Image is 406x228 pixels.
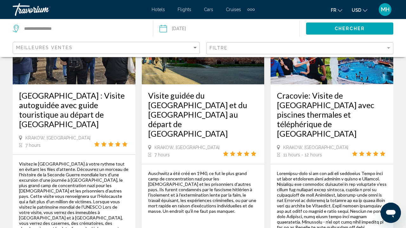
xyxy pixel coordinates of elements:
mat-select: Sort by [16,45,198,51]
div: Auschwitz a été créé en 1940, ce fut le plus grand camp de concentration nazi pour les [DEMOGRAPH... [148,171,258,214]
span: fr [331,8,336,13]
a: [GEOGRAPHIC_DATA] : Visite autoguidée avec guide touristique au départ de [GEOGRAPHIC_DATA] [19,91,129,129]
button: Filter [206,42,393,55]
button: Extra navigation items [247,4,255,15]
button: Chercher [306,23,393,34]
span: 7 hours [154,152,170,157]
span: Krakow, [GEOGRAPHIC_DATA] [25,135,90,140]
button: Change language [331,5,342,15]
span: Filtre [210,45,228,50]
span: MH [381,6,390,13]
button: User Menu [377,3,393,16]
span: Krakow, [GEOGRAPHIC_DATA] [154,145,219,150]
span: USD [352,8,361,13]
span: 11 hours - 12 hours [283,152,322,157]
a: Cars [204,7,213,12]
span: 7 hours [25,143,41,148]
a: Cruises [226,7,241,12]
a: Flights [178,7,191,12]
a: Hotels [152,7,165,12]
iframe: Bouton de lancement de la fenêtre de messagerie [381,203,401,223]
span: Chercher [335,26,365,31]
span: Krakow, [GEOGRAPHIC_DATA] [283,145,348,150]
span: Meilleures ventes [16,45,73,50]
a: Cracovie: Visite de [GEOGRAPHIC_DATA] avec piscines thermales et téléphérique de [GEOGRAPHIC_DATA] [277,91,387,138]
a: Visite guidée du [GEOGRAPHIC_DATA] et du [GEOGRAPHIC_DATA] au départ de [GEOGRAPHIC_DATA] [148,91,258,138]
a: Travorium [13,3,145,16]
button: Change currency [352,5,367,15]
button: Date: Oct 2, 2025 [160,19,300,38]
